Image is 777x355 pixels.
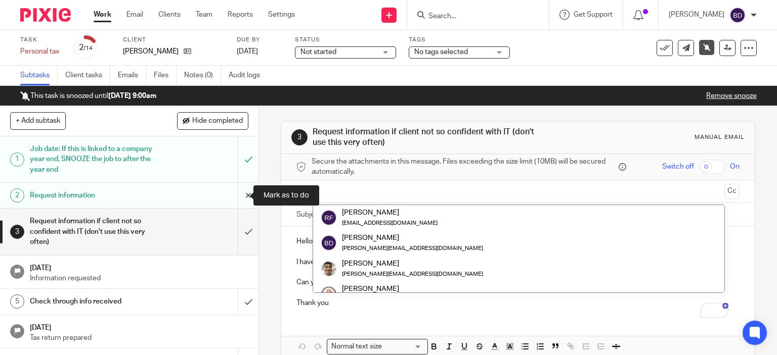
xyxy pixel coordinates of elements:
h1: [DATE] [30,261,248,273]
p: [PERSON_NAME] [123,46,179,57]
a: Audit logs [229,66,268,85]
label: Due by [237,36,282,44]
small: [PERSON_NAME][EMAIL_ADDRESS][DOMAIN_NAME] [342,271,483,276]
button: Hide completed [177,112,248,129]
span: Normal text size [329,341,384,352]
p: This task is snoozed until [20,91,156,101]
img: svg%3E [729,7,746,23]
label: Subject: [296,210,323,220]
div: 1 [10,153,24,167]
a: Notes (0) [184,66,221,85]
div: 3 [10,225,24,239]
div: To enrich screen reader interactions, please activate Accessibility in Grammarly extension settings [281,226,755,316]
img: Screenshot_20240416_122419_LinkedIn.jpg [321,286,337,302]
span: No tags selected [414,48,468,56]
p: Thank you [296,298,740,308]
a: Team [196,10,212,20]
small: [EMAIL_ADDRESS][DOMAIN_NAME] [342,220,438,226]
div: 5 [10,294,24,309]
small: [PERSON_NAME][EMAIL_ADDRESS][DOMAIN_NAME] [342,245,483,251]
a: Clients [158,10,181,20]
h1: Check through info received [30,294,162,309]
div: [PERSON_NAME] [342,208,438,218]
small: /14 [83,45,93,51]
h1: [DATE] [30,320,248,333]
p: Hello [PERSON_NAME] [296,236,740,246]
label: Tags [409,36,510,44]
a: Client tasks [65,66,110,85]
h1: Request information if client not so confident with IT (don't use this very often) [30,214,162,249]
img: svg%3E [321,210,337,226]
span: Hide completed [192,117,243,125]
div: [PERSON_NAME] [342,233,483,243]
img: svg%3E [321,235,337,251]
span: Not started [300,48,336,56]
b: [DATE] 9:00am [108,92,156,99]
div: Search for option [327,339,428,354]
a: Reports [228,10,253,20]
button: Cc [724,184,740,199]
label: To: [296,186,308,196]
p: Information requested [30,273,248,283]
div: 2 [10,188,24,202]
span: Secure the attachments in this message. Files exceeding the size limit (10MB) will be secured aut... [312,157,617,177]
label: Task [20,36,61,44]
h1: Request information if client not so confident with IT (don't use this very often) [313,127,539,148]
a: Work [94,10,111,20]
h1: Request information [30,188,162,203]
a: Remove snooze [706,92,757,99]
a: Emails [118,66,146,85]
span: On [730,162,740,172]
input: Search for option [385,341,422,352]
span: Get Support [574,11,613,18]
a: Email [126,10,143,20]
img: Pixie [20,8,71,22]
a: Settings [268,10,295,20]
a: Subtasks [20,66,58,85]
div: Personal tax [20,46,61,57]
h1: Job date: If this is linked to a company year end, SNOOZE the job to after the year end [30,141,162,177]
p: [PERSON_NAME] [669,10,724,20]
input: Search [427,12,519,21]
img: PXL_20240409_141816916.jpg [321,260,337,276]
label: Status [295,36,396,44]
button: + Add subtask [10,112,66,129]
div: [PERSON_NAME] [342,258,483,268]
p: I have started preparing your personal tax return, aiming to file it as soon as possible so you k... [296,257,740,267]
span: [DATE] [237,48,258,55]
div: [PERSON_NAME] [342,284,483,294]
p: Tax return prepared [30,333,248,343]
p: Can you please send me this information at your earliest convenience: [296,277,740,287]
div: Manual email [695,133,745,141]
div: 2 [79,42,93,54]
a: Files [154,66,177,85]
div: 3 [291,129,308,145]
label: Client [123,36,224,44]
span: Switch off [662,162,694,172]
